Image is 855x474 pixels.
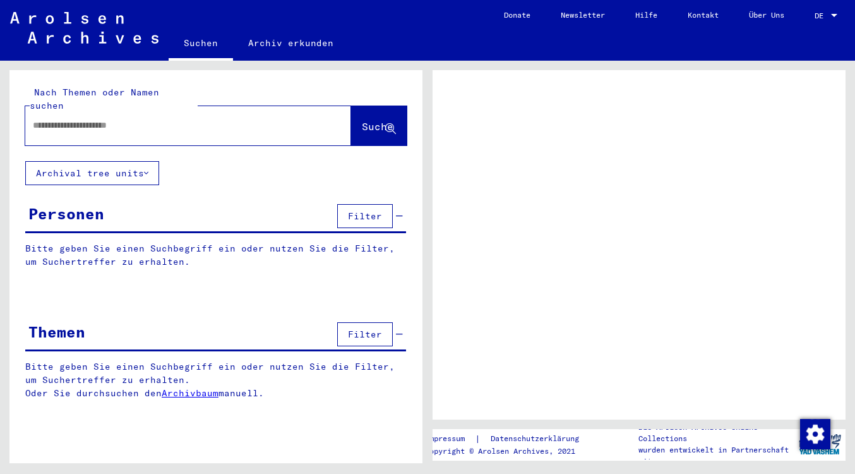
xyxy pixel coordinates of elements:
[815,11,828,20] span: DE
[169,28,233,61] a: Suchen
[28,320,85,343] div: Themen
[425,446,594,457] p: Copyright © Arolsen Archives, 2021
[337,322,393,346] button: Filter
[638,444,794,467] p: wurden entwickelt in Partnerschaft mit
[351,106,407,145] button: Suche
[425,432,594,446] div: |
[233,28,349,58] a: Archiv erkunden
[348,210,382,222] span: Filter
[800,419,830,449] img: Zustimmung ändern
[25,161,159,185] button: Archival tree units
[162,387,218,399] a: Archivbaum
[796,428,844,460] img: yv_logo.png
[362,120,393,133] span: Suche
[30,87,159,111] mat-label: Nach Themen oder Namen suchen
[28,202,104,225] div: Personen
[348,329,382,340] span: Filter
[337,204,393,228] button: Filter
[25,242,406,269] p: Bitte geben Sie einen Suchbegriff ein oder nutzen Sie die Filter, um Suchertreffer zu erhalten.
[425,432,475,446] a: Impressum
[25,360,407,400] p: Bitte geben Sie einen Suchbegriff ein oder nutzen Sie die Filter, um Suchertreffer zu erhalten. O...
[10,12,158,44] img: Arolsen_neg.svg
[481,432,594,446] a: Datenschutzerklärung
[638,422,794,444] p: Die Arolsen Archives Online-Collections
